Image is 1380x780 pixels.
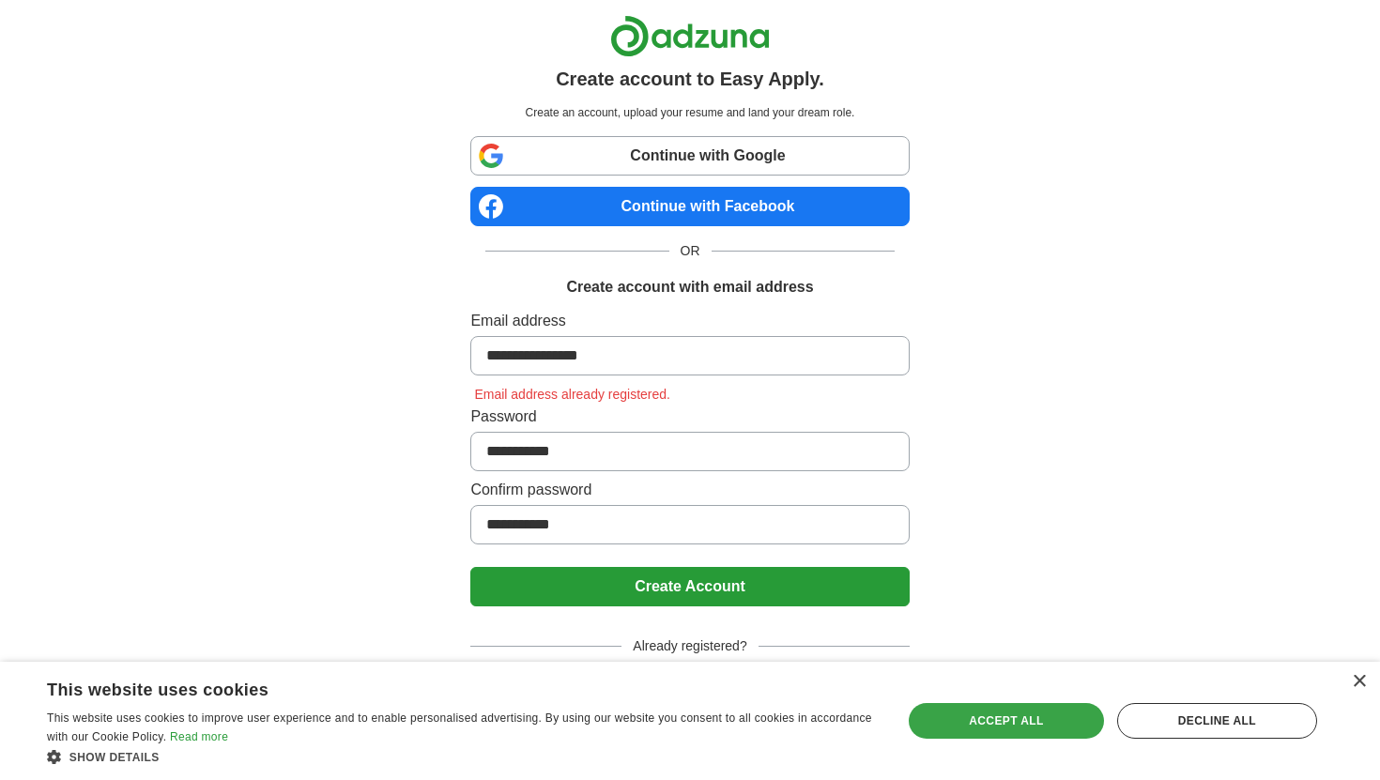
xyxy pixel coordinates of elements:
a: Read more, opens a new window [170,730,228,743]
h1: Create account to Easy Apply. [556,65,824,93]
h1: Create account with email address [566,276,813,298]
a: Continue with Facebook [470,187,909,226]
span: Email address already registered. [470,387,674,402]
span: Show details [69,751,160,764]
div: Show details [47,747,877,766]
label: Email address [470,310,909,332]
label: Password [470,405,909,428]
span: OR [669,241,712,261]
span: Already registered? [621,636,758,656]
div: This website uses cookies [47,673,830,701]
img: Adzuna logo [610,15,770,57]
a: Continue with Google [470,136,909,176]
span: This website uses cookies to improve user experience and to enable personalised advertising. By u... [47,711,872,743]
button: Create Account [470,567,909,606]
div: Accept all [909,703,1104,739]
label: Confirm password [470,479,909,501]
div: Close [1352,675,1366,689]
p: Create an account, upload your resume and land your dream role. [474,104,905,121]
div: Decline all [1117,703,1317,739]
